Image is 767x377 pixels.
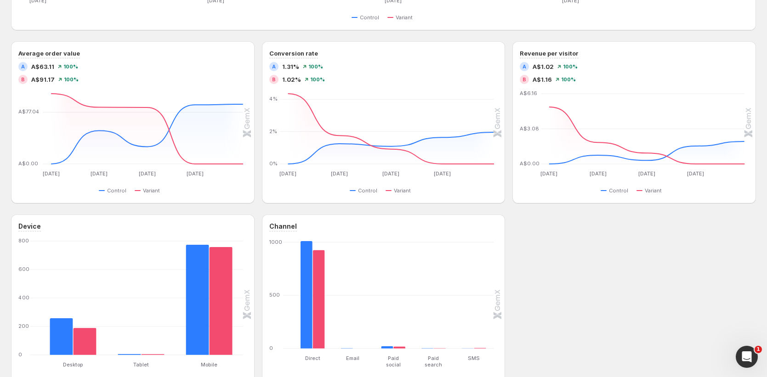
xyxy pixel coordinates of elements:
rect: Control 1011 [301,241,312,349]
span: Variant [645,187,662,194]
text: Direct [305,355,320,361]
span: 100 % [563,64,578,69]
span: A$63.11 [31,62,54,71]
h3: Device [18,222,41,231]
span: 100 % [308,64,323,69]
text: Mobile [201,361,217,368]
rect: Variant 18 [393,325,405,349]
text: [DATE] [139,170,156,177]
span: 100 % [561,77,576,82]
rect: Control 774 [186,241,210,355]
text: [DATE] [187,170,204,177]
span: 1.02% [282,75,301,84]
button: Variant [636,185,665,196]
text: [DATE] [638,170,655,177]
span: A$1.16 [533,75,552,84]
span: Variant [394,187,411,194]
text: A$6.16 [520,90,537,96]
button: Control [352,12,383,23]
span: Control [609,187,628,194]
text: Desktop [63,361,83,368]
text: 200 [18,323,29,329]
rect: Variant 926 [312,241,324,349]
span: 100 % [64,77,79,82]
text: [DATE] [91,170,108,177]
text: [DATE] [434,170,451,177]
rect: Variant 189 [73,306,97,355]
text: A$0.00 [520,160,540,167]
h3: Average order value [18,49,80,58]
button: Variant [135,185,164,196]
h3: Revenue per visitor [520,49,579,58]
rect: Control 21 [381,324,393,349]
text: Email [346,355,359,361]
text: Tablet [133,361,149,368]
h2: A [523,64,526,69]
text: 2% [269,128,277,135]
g: Desktop: Control 258,Variant 189 [39,241,107,355]
text: 600 [18,266,29,272]
span: A$91.17 [31,75,55,84]
h2: A [272,64,276,69]
span: A$1.02 [533,62,554,71]
span: Control [107,187,126,194]
text: [DATE] [331,170,348,177]
text: Paid [387,355,398,361]
text: A$3.08 [520,125,539,132]
rect: Control 258 [50,296,73,355]
text: [DATE] [687,170,705,177]
text: 0% [269,160,278,167]
text: [DATE] [541,170,558,177]
text: A$0.00 [18,160,38,167]
text: [DATE] [382,170,399,177]
text: [DATE] [590,170,607,177]
text: social [386,361,400,368]
g: SMS: Control 1,Variant 5 [454,241,494,349]
text: 0 [18,351,22,358]
h3: Conversion rate [269,49,318,58]
button: Control [99,185,130,196]
text: [DATE] [279,170,296,177]
g: Mobile: Control 774,Variant 758 [175,241,243,355]
rect: Control 6 [118,332,142,355]
text: SMS [468,355,480,361]
rect: Control 2 [341,326,352,349]
h3: Channel [269,222,297,231]
span: Variant [396,14,413,21]
text: 0 [269,345,273,351]
span: 100 % [63,64,78,69]
text: [DATE] [43,170,60,177]
span: Control [360,14,379,21]
text: A$77.04 [18,109,40,115]
g: Direct: Control 1011,Variant 926 [292,241,333,349]
text: Paid [428,355,439,361]
iframe: Intercom live chat [736,346,758,368]
text: 4% [269,96,278,102]
span: 1 [755,346,762,353]
rect: Variant 5 [474,326,486,349]
button: Control [350,185,381,196]
g: Paid search: Control 3,Variant 3 [413,241,454,349]
text: 400 [18,294,29,301]
h2: B [21,77,25,82]
h2: A [21,64,25,69]
button: Control [601,185,632,196]
button: Variant [387,12,416,23]
text: 500 [269,292,280,298]
g: Tablet: Control 6,Variant 5 [107,241,175,355]
span: Control [358,187,377,194]
rect: Control 3 [421,326,433,349]
text: search [425,361,442,368]
span: 1.31% [282,62,299,71]
span: 100 % [310,77,325,82]
g: Paid social: Control 21,Variant 18 [373,241,414,349]
rect: Variant 5 [141,332,165,355]
g: Email: Control 2,Variant 0 [333,241,373,349]
h2: B [523,77,526,82]
rect: Variant 758 [209,241,233,355]
span: Variant [143,187,160,194]
rect: Control 1 [462,326,474,349]
text: 1000 [269,239,282,245]
rect: Variant 3 [433,326,445,349]
button: Variant [386,185,415,196]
